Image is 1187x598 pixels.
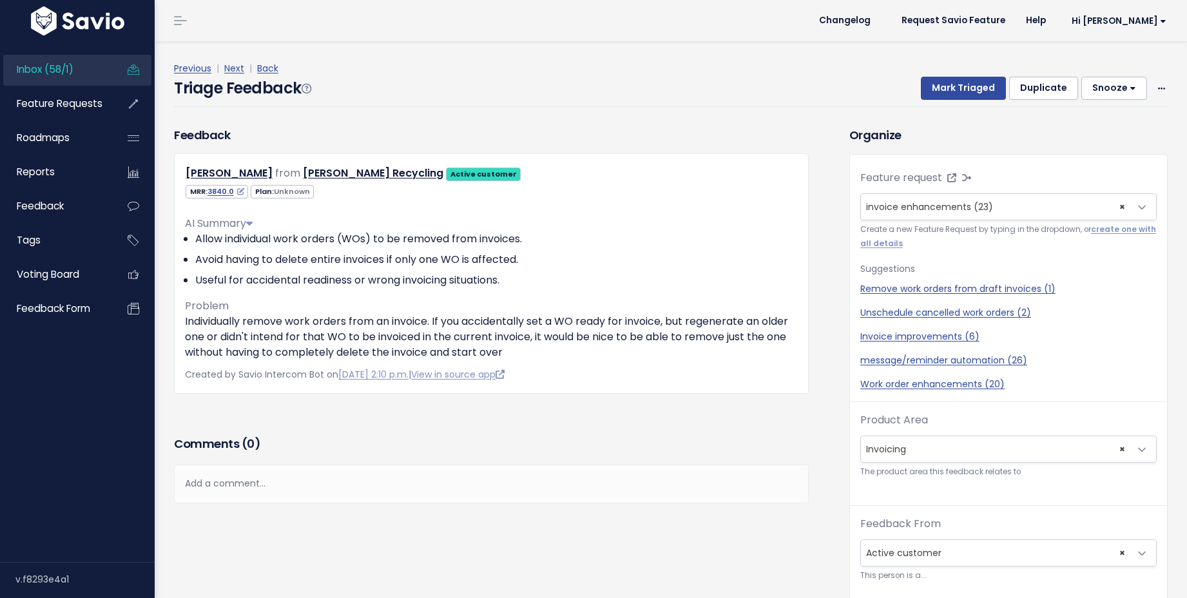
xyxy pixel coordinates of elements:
[1072,16,1166,26] span: Hi [PERSON_NAME]
[1009,77,1078,100] button: Duplicate
[17,302,90,315] span: Feedback form
[860,170,942,186] label: Feature request
[860,354,1157,367] a: message/reminder automation (26)
[251,185,314,198] span: Plan:
[921,77,1006,100] button: Mark Triaged
[224,62,244,75] a: Next
[860,223,1157,251] small: Create a new Feature Request by typing in the dropdown, or .
[861,194,1130,220] span: invoice enhancements (23)
[303,166,443,180] a: [PERSON_NAME] Recycling
[1119,540,1125,566] span: ×
[866,200,993,213] span: invoice enhancements (23)
[195,231,798,247] li: Allow individual work orders (WOs) to be removed from invoices.
[450,169,517,179] strong: Active customer
[247,62,255,75] span: |
[3,89,107,119] a: Feature Requests
[861,436,1130,462] span: Invoicing
[860,516,941,532] label: Feedback From
[186,166,273,180] a: [PERSON_NAME]
[275,166,300,180] span: from
[257,62,278,75] a: Back
[17,63,73,76] span: Inbox (58/1)
[891,11,1016,30] a: Request Savio Feature
[849,126,1168,144] h3: Organize
[214,62,222,75] span: |
[860,569,1157,583] small: This person is a...
[1016,11,1056,30] a: Help
[274,186,310,197] span: Unknown
[3,260,107,289] a: Voting Board
[207,186,244,197] a: 3840.0
[17,165,55,178] span: Reports
[3,157,107,187] a: Reports
[3,55,107,84] a: Inbox (58/1)
[860,539,1157,566] span: Active customer
[247,436,255,452] span: 0
[860,282,1157,296] a: Remove work orders from draft invoices (1)
[860,436,1157,463] span: Invoicing
[174,62,211,75] a: Previous
[186,185,248,198] span: MRR:
[185,298,229,313] span: Problem
[860,261,1157,277] p: Suggestions
[1081,77,1147,100] button: Snooze
[17,97,102,110] span: Feature Requests
[15,563,155,596] div: v.f8293e4a1
[195,273,798,288] li: Useful for accidental readiness or wrong invoicing situations.
[1119,194,1125,220] span: ×
[17,233,41,247] span: Tags
[3,294,107,323] a: Feedback form
[860,465,1157,479] small: The product area this feedback relates to
[860,224,1156,248] a: create one with all details
[860,306,1157,320] a: Unschedule cancelled work orders (2)
[28,6,128,35] img: logo-white.9d6f32f41409.svg
[185,368,505,381] span: Created by Savio Intercom Bot on |
[1119,436,1125,462] span: ×
[174,77,311,100] h4: Triage Feedback
[17,199,64,213] span: Feedback
[174,126,230,144] h3: Feedback
[17,267,79,281] span: Voting Board
[860,378,1157,391] a: Work order enhancements (20)
[338,368,409,381] a: [DATE] 2:10 p.m.
[17,131,70,144] span: Roadmaps
[411,368,505,381] a: View in source app
[174,435,809,453] h3: Comments ( )
[860,330,1157,343] a: Invoice improvements (6)
[1056,11,1177,31] a: Hi [PERSON_NAME]
[860,193,1157,220] span: invoice enhancements (23)
[860,412,928,428] label: Product Area
[195,252,798,267] li: Avoid having to delete entire invoices if only one WO is affected.
[819,16,871,25] span: Changelog
[174,465,809,503] div: Add a comment...
[3,226,107,255] a: Tags
[3,191,107,221] a: Feedback
[185,216,253,231] span: AI Summary
[861,540,1130,566] span: Active customer
[185,314,798,360] p: Individually remove work orders from an invoice. If you accidentally set a WO ready for invoice, ...
[3,123,107,153] a: Roadmaps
